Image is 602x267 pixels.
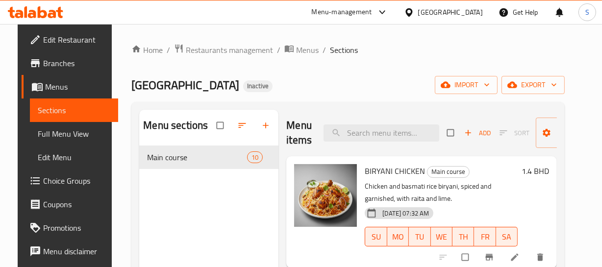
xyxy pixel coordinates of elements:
span: Select section first [493,125,536,141]
span: Edit Menu [38,151,110,163]
a: Promotions [22,216,118,240]
div: Inactive [243,80,273,92]
h2: Menu sections [143,118,208,133]
span: [DATE] 07:32 AM [378,209,433,218]
span: Edit Restaurant [43,34,110,46]
span: BIRYANI CHICKEN [365,164,425,178]
a: Restaurants management [174,44,273,56]
input: search [324,124,439,142]
span: TU [413,230,426,244]
span: Select section [441,123,462,142]
a: Branches [22,51,118,75]
span: Sections [330,44,358,56]
span: Menus [296,44,319,56]
span: Promotions [43,222,110,234]
nav: Menu sections [139,142,278,173]
span: S [585,7,589,18]
button: export [502,76,565,94]
a: Menus [22,75,118,98]
a: Full Menu View [30,122,118,146]
span: MO [391,230,405,244]
span: Add [464,127,491,139]
span: Full Menu View [38,128,110,140]
li: / [323,44,326,56]
span: FR [478,230,492,244]
img: BIRYANI CHICKEN [294,164,357,227]
span: import [443,79,490,91]
button: WE [431,227,452,246]
button: import [435,76,498,94]
span: Manage items [544,121,598,145]
a: Choice Groups [22,169,118,193]
span: Menu disclaimer [43,245,110,257]
button: SU [365,227,387,246]
a: Coupons [22,193,118,216]
span: Add item [462,125,493,141]
span: 10 [248,153,262,162]
div: items [247,151,263,163]
button: SA [496,227,518,246]
span: Sections [38,104,110,116]
a: Edit Menu [30,146,118,169]
span: export [509,79,557,91]
h6: 1.4 BHD [522,164,549,178]
span: TH [456,230,470,244]
a: Menu disclaimer [22,240,118,263]
button: MO [387,227,409,246]
span: Coupons [43,198,110,210]
button: TH [452,227,474,246]
h2: Menu items [286,118,312,147]
span: Main course [147,151,247,163]
span: Choice Groups [43,175,110,187]
span: Select to update [456,248,477,267]
button: TU [409,227,430,246]
span: [GEOGRAPHIC_DATA] [131,74,239,96]
div: Main course10 [139,146,278,169]
span: Select all sections [211,116,231,135]
div: [GEOGRAPHIC_DATA] [418,7,483,18]
span: SU [369,230,383,244]
div: Menu-management [312,6,372,18]
span: SA [500,230,514,244]
span: Branches [43,57,110,69]
a: Sections [30,98,118,122]
a: Menus [284,44,319,56]
li: / [167,44,170,56]
button: Add section [255,115,278,136]
div: Main course [427,166,470,178]
span: Menus [45,81,110,93]
button: Add [462,125,493,141]
span: Main course [427,166,469,177]
a: Edit Restaurant [22,28,118,51]
span: Restaurants management [186,44,273,56]
nav: breadcrumb [131,44,565,56]
span: Inactive [243,82,273,90]
button: FR [474,227,496,246]
li: / [277,44,280,56]
a: Edit menu item [510,252,522,262]
a: Home [131,44,163,56]
span: WE [435,230,449,244]
p: Chicken and basmati rice biryani, spiced and garnished, with raita and lime. [365,180,518,205]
